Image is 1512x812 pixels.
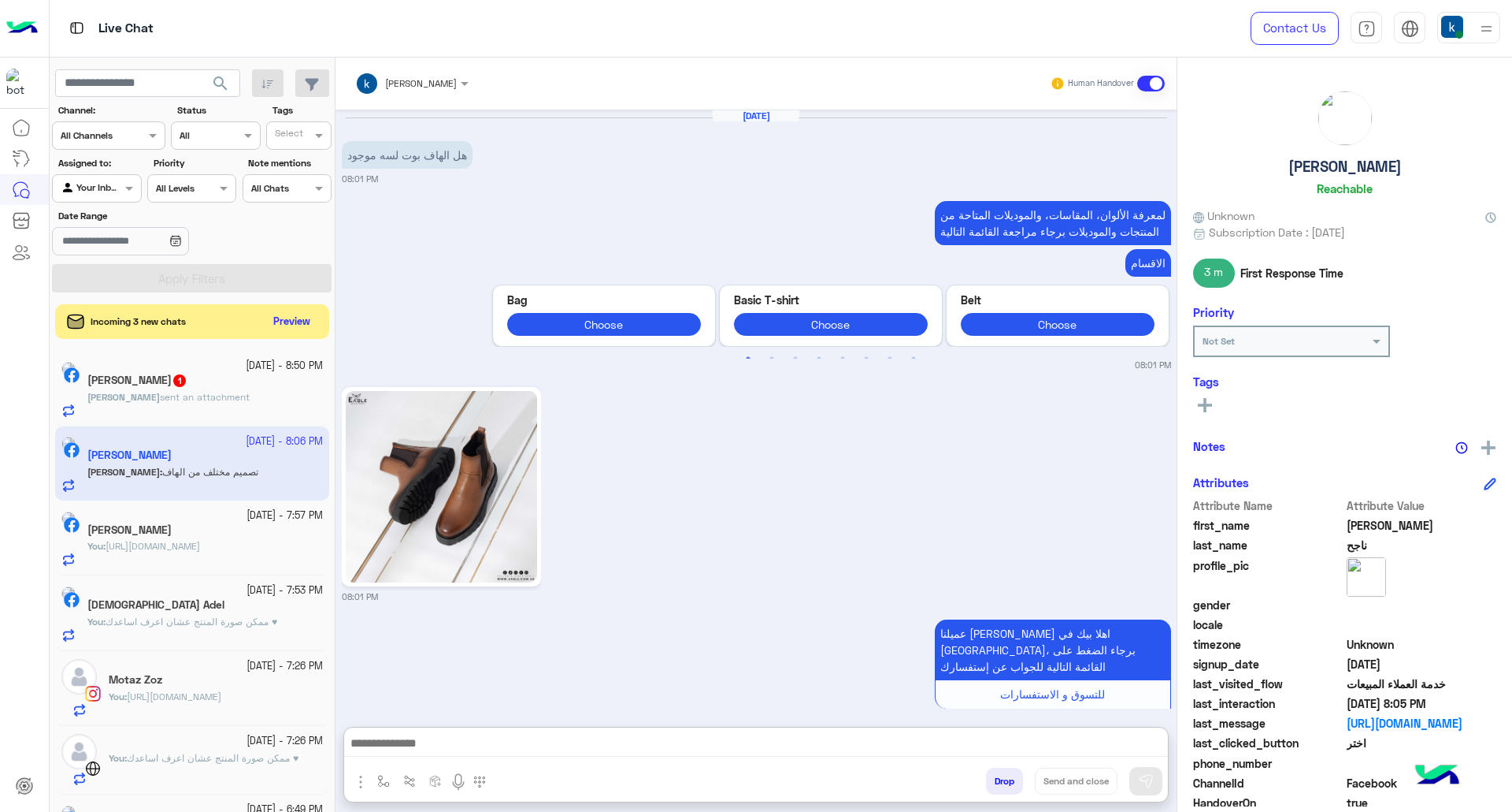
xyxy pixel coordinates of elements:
[449,773,468,792] img: send voice note
[1193,517,1343,534] span: first_name
[1193,374,1496,389] h6: Tags
[1251,12,1339,45] a: Contact Us
[202,69,240,103] button: search
[1193,775,1343,792] span: ChannelId
[1481,441,1495,455] img: add
[1193,755,1343,772] span: phone_number
[109,691,124,702] span: You
[764,351,780,367] button: 2 of 4
[87,616,106,628] b: :
[1193,259,1235,287] span: 3 m
[1347,775,1497,792] span: 0
[1347,557,1386,597] img: picture
[1288,158,1402,176] h5: [PERSON_NAME]
[811,351,827,367] button: 4 of 4
[1318,91,1372,145] img: picture
[1135,359,1171,371] small: 08:01 PM
[507,292,701,308] p: Bag
[906,351,921,367] button: 8 of 4
[1193,597,1343,613] span: gender
[1347,755,1497,772] span: null
[377,775,390,788] img: select flow
[342,590,378,603] small: 08:01 PM
[1347,676,1497,692] span: خدمة العملاء المبيعات
[1193,439,1225,453] h6: Notes
[1209,224,1345,240] span: Subscription Date : [DATE]
[91,315,186,329] span: Incoming 3 new chats
[106,616,277,628] span: ممكن صورة المنتج عشان اعرف اساعدك ♥
[109,691,127,702] b: :
[1441,16,1463,38] img: userImage
[740,351,756,367] button: 1 of 4
[1347,537,1497,553] span: ناجح
[1455,441,1468,454] img: notes
[87,540,106,552] b: :
[423,768,449,794] button: create order
[1193,735,1343,751] span: last_clicked_button
[177,103,258,117] label: Status
[1193,715,1343,732] span: last_message
[67,18,87,38] img: tab
[1193,676,1343,692] span: last_visited_flow
[87,616,103,628] span: You
[1203,335,1235,347] b: Not Set
[1068,77,1134,90] small: Human Handover
[346,391,537,583] img: 550420901_668959985732252_2838575885796321455_n.jpg
[106,540,200,552] span: https://eagle.com.eg/collections/perfums
[1125,249,1171,277] p: 19/9/2025, 8:01 PM
[1193,305,1234,319] h6: Priority
[1410,749,1465,804] img: hulul-logo.png
[246,508,323,523] small: [DATE] - 7:57 PM
[64,592,80,608] img: Facebook
[87,391,160,403] span: [PERSON_NAME]
[58,156,139,170] label: Assigned to:
[935,620,1171,680] p: 19/9/2025, 8:01 PM
[1477,19,1496,39] img: profile
[1347,636,1497,653] span: Unknown
[87,598,224,612] h5: Islam Adel
[61,362,76,376] img: picture
[1193,616,1343,633] span: locale
[986,768,1023,795] button: Drop
[1193,636,1343,653] span: timezone
[246,734,323,749] small: [DATE] - 7:26 PM
[734,313,928,336] button: Choose
[342,173,378,185] small: 08:01 PM
[160,391,250,403] span: sent an attachment
[429,775,442,788] img: create order
[835,351,850,367] button: 5 of 4
[385,77,457,89] span: [PERSON_NAME]
[1347,795,1497,811] span: true
[246,583,323,598] small: [DATE] - 7:53 PM
[882,351,898,367] button: 7 of 4
[52,264,332,292] button: Apply Filters
[109,752,127,764] b: :
[1347,497,1497,514] span: Attribute Value
[1317,181,1373,196] h6: Reachable
[87,523,172,537] h5: Ahmed Hassan
[6,12,38,45] img: Logo
[109,752,124,764] span: You
[1193,656,1343,672] span: signup_date
[248,156,329,170] label: Note mentions
[64,367,80,383] img: Facebook
[342,141,472,169] p: 19/9/2025, 8:01 PM
[1193,695,1343,712] span: last_interaction
[507,313,701,336] button: Choose
[211,74,230,93] span: search
[61,512,76,526] img: picture
[371,768,397,794] button: select flow
[154,156,235,170] label: Priority
[1347,715,1497,732] a: [URL][DOMAIN_NAME]
[1193,795,1343,811] span: HandoverOn
[246,659,323,674] small: [DATE] - 7:26 PM
[961,292,1154,308] p: Belt
[1193,557,1343,594] span: profile_pic
[87,374,187,387] h5: Ahmed Radwan
[858,351,874,367] button: 6 of 4
[127,691,221,702] span: https://eagle.com.eg/collections/basic-t-shirt
[1193,475,1249,490] h6: Attributes
[1347,597,1497,613] span: null
[61,659,97,695] img: defaultAdmin.png
[61,734,97,769] img: defaultAdmin.png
